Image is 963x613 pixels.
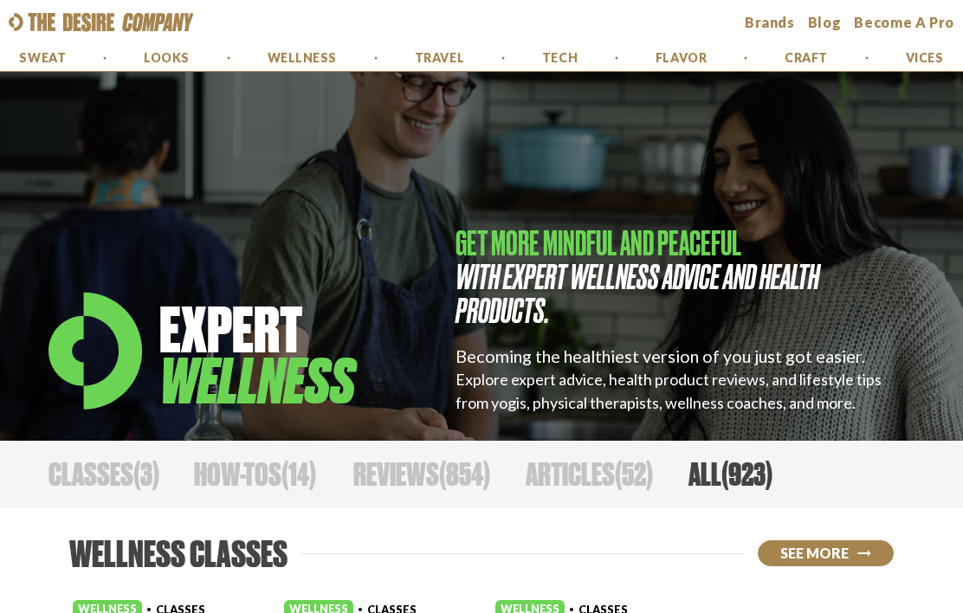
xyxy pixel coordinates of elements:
[268,45,337,71] a: Wellness
[854,13,954,32] a: Become a Pro
[456,227,889,261] div: GET MORE MINDFUL AND PEACEFUL
[688,441,772,508] div: All ( 923 )
[144,45,190,71] a: Looks
[415,45,464,71] a: Travel
[456,368,889,415] h3: Explore expert advice, health product reviews, and lifestyle tips from yogis, physical therapists...
[353,441,490,508] div: Reviews ( 854 )
[158,345,357,416] text: WELLNESS
[69,536,288,572] h2: wellness Classes
[19,45,66,71] a: Sweat
[745,13,795,32] a: brands
[808,13,842,32] a: Blog
[194,441,316,508] div: How-Tos ( 14 )
[542,45,578,71] a: Tech
[758,540,894,566] button: See More
[48,441,159,508] div: Classes ( 3 )
[526,441,653,508] div: Articles ( 52 )
[456,258,819,330] span: WITH EXPERT WELLNESS ADVICE AND HEALTH PRODUCTS.
[656,45,707,71] a: Flavor
[456,345,889,368] h1: Becoming the healthiest version of you just got easier.
[785,45,828,71] a: Craft
[906,45,944,71] a: Vices
[158,295,302,365] text: EXPERT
